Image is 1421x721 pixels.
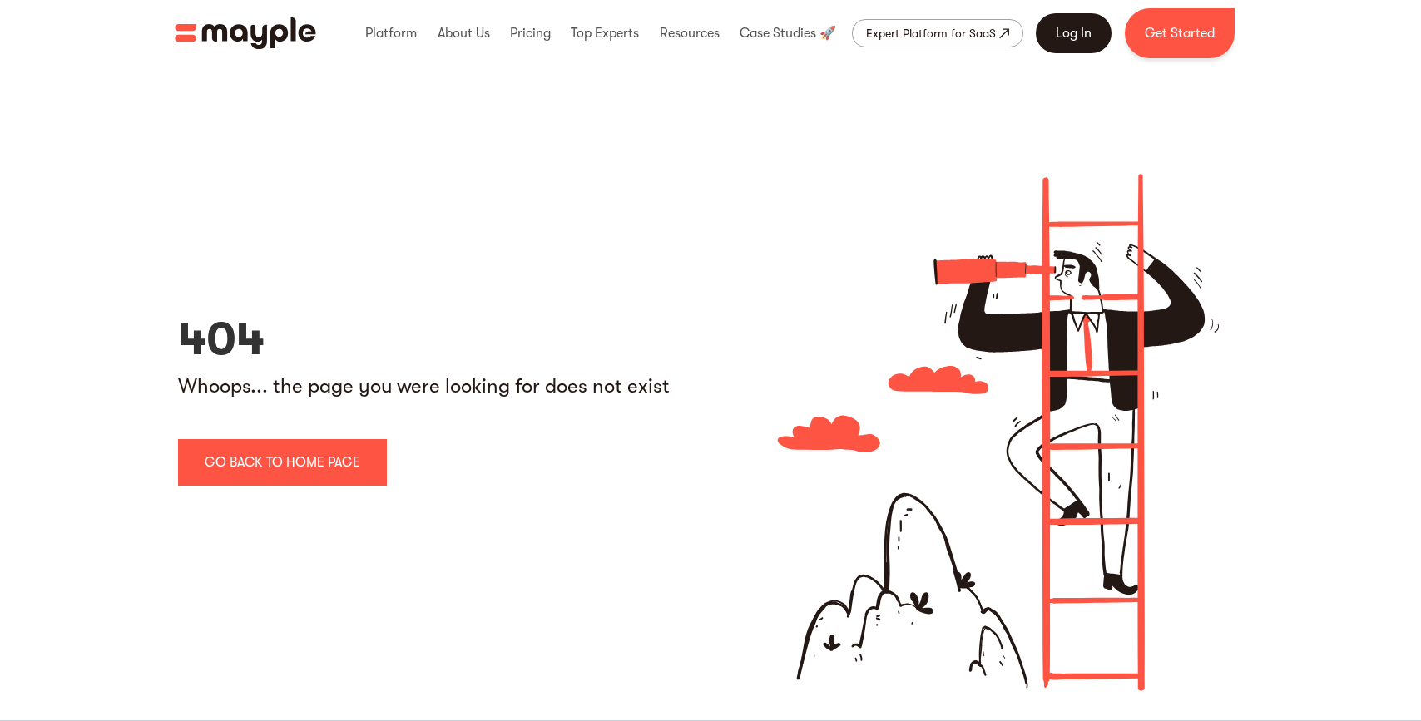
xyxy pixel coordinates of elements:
[656,7,724,60] div: Resources
[1125,8,1235,58] a: Get Started
[567,7,643,60] div: Top Experts
[175,17,316,49] a: home
[506,7,555,60] div: Pricing
[175,17,316,49] img: Mayple logo
[852,19,1023,47] a: Expert Platform for SaaS
[178,373,710,399] div: Whoops... the page you were looking for does not exist
[1338,641,1421,721] iframe: Chat Widget
[1036,13,1112,53] a: Log In
[866,23,996,43] div: Expert Platform for SaaS
[178,439,387,486] a: go back to home page
[178,313,710,366] h1: 404
[361,7,421,60] div: Platform
[433,7,494,60] div: About Us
